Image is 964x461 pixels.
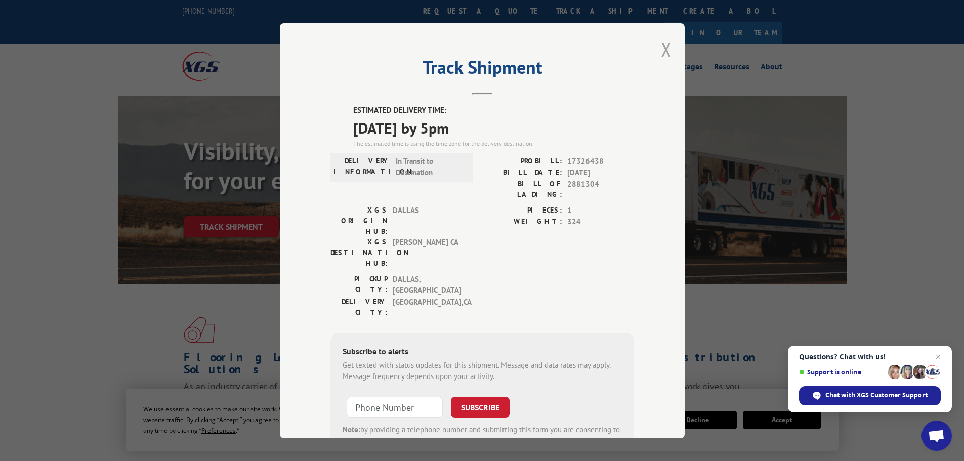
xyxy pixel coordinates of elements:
div: Open chat [921,421,952,451]
label: WEIGHT: [482,216,562,228]
label: DELIVERY CITY: [330,296,388,317]
label: PIECES: [482,204,562,216]
span: 17326438 [567,155,634,167]
span: Support is online [799,368,884,376]
span: Close chat [932,351,944,363]
div: The estimated time is using the time zone for the delivery destination. [353,139,634,148]
span: 1 [567,204,634,216]
label: XGS DESTINATION HUB: [330,236,388,268]
span: Chat with XGS Customer Support [825,391,928,400]
div: by providing a telephone number and submitting this form you are consenting to be contacted by SM... [343,424,622,458]
label: PROBILL: [482,155,562,167]
button: Close modal [661,36,672,63]
span: DALLAS [393,204,461,236]
span: DALLAS , [GEOGRAPHIC_DATA] [393,273,461,296]
h2: Track Shipment [330,60,634,79]
label: BILL OF LADING: [482,178,562,199]
label: BILL DATE: [482,167,562,179]
div: Chat with XGS Customer Support [799,386,941,405]
div: Get texted with status updates for this shipment. Message and data rates may apply. Message frequ... [343,359,622,382]
label: XGS ORIGIN HUB: [330,204,388,236]
strong: Note: [343,424,360,434]
span: [PERSON_NAME] CA [393,236,461,268]
span: Questions? Chat with us! [799,353,941,361]
div: Subscribe to alerts [343,345,622,359]
button: SUBSCRIBE [451,396,510,417]
span: [DATE] [567,167,634,179]
span: In Transit to Destination [396,155,464,178]
label: ESTIMATED DELIVERY TIME: [353,105,634,116]
label: PICKUP CITY: [330,273,388,296]
input: Phone Number [347,396,443,417]
span: 2881304 [567,178,634,199]
label: DELIVERY INFORMATION: [333,155,391,178]
span: [GEOGRAPHIC_DATA] , CA [393,296,461,317]
span: [DATE] by 5pm [353,116,634,139]
span: 324 [567,216,634,228]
